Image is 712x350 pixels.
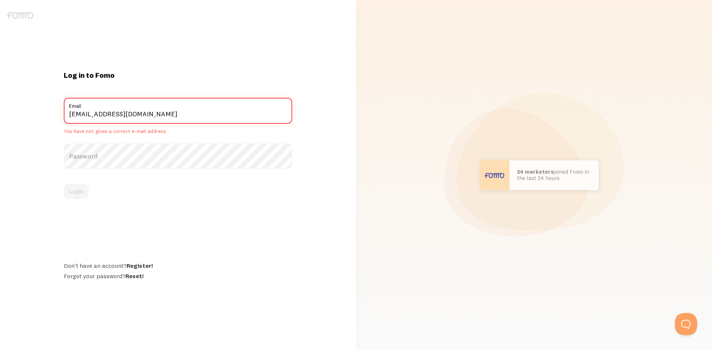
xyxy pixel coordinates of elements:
[517,168,554,175] b: 34 marketers
[64,98,292,110] label: Email
[64,70,292,80] h1: Log in to Fomo
[126,262,153,269] a: Register!
[125,272,144,280] a: Reset!
[64,128,292,135] span: You have not given a correct e-mail address
[64,143,292,169] label: Password
[64,262,292,269] div: Don't have an account?
[675,313,697,335] iframe: Help Scout Beacon - Open
[517,169,591,181] p: joined Fomo in the last 24 hours
[480,160,510,190] img: User avatar
[7,12,33,19] img: fomo-logo-gray-b99e0e8ada9f9040e2984d0d95b3b12da0074ffd48d1e5cb62ac37fc77b0b268.svg
[64,272,292,280] div: Forgot your password?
